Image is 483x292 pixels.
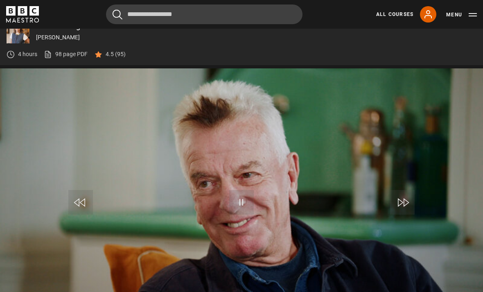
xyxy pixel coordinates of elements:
[106,50,126,59] p: 4.5 (95)
[106,5,302,24] input: Search
[6,6,39,23] svg: BBC Maestro
[113,9,122,20] button: Submit the search query
[36,23,476,30] p: Interior Design
[36,33,476,42] p: [PERSON_NAME]
[446,11,477,19] button: Toggle navigation
[376,11,413,18] a: All Courses
[44,50,88,59] a: 98 page PDF
[18,50,37,59] p: 4 hours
